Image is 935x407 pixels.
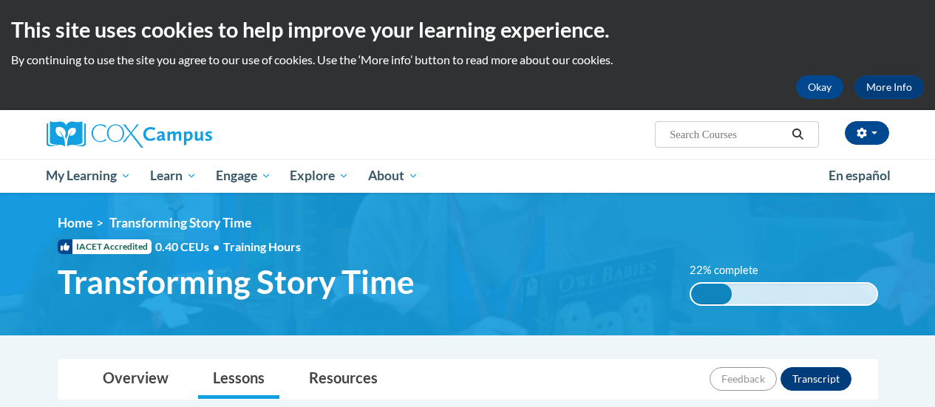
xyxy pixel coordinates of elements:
[198,360,279,399] a: Lessons
[58,239,152,254] span: IACET Accredited
[290,167,349,185] span: Explore
[47,121,212,148] img: Cox Campus
[691,284,732,304] div: 22% complete
[819,160,900,191] a: En español
[796,75,843,99] button: Okay
[668,126,786,143] input: Search Courses
[11,15,924,44] h2: This site uses cookies to help improve your learning experience.
[368,167,418,185] span: About
[294,360,392,399] a: Resources
[88,360,183,399] a: Overview
[46,167,131,185] span: My Learning
[710,367,777,391] button: Feedback
[58,262,415,301] span: Transforming Story Time
[829,168,891,183] span: En español
[58,215,92,230] a: Home
[213,239,220,253] span: •
[690,262,775,278] label: 22% complete
[216,167,271,185] span: Engage
[140,159,206,193] a: Learn
[786,126,809,143] button: Search
[150,167,197,185] span: Learn
[35,159,900,193] div: Main menu
[206,159,281,193] a: Engage
[223,239,301,253] span: Training Hours
[47,121,313,148] a: Cox Campus
[280,159,358,193] a: Explore
[781,367,851,391] button: Transcript
[845,121,889,145] button: Account Settings
[854,75,924,99] a: More Info
[155,239,223,255] span: 0.40 CEUs
[11,52,924,68] p: By continuing to use the site you agree to our use of cookies. Use the ‘More info’ button to read...
[358,159,428,193] a: About
[37,159,141,193] a: My Learning
[109,215,251,230] span: Transforming Story Time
